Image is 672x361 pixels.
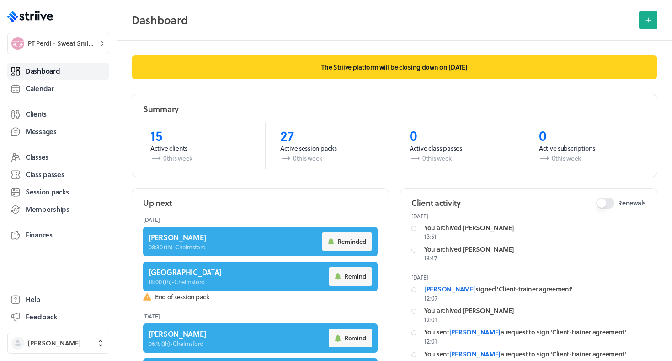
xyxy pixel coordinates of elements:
p: 0 [539,127,639,144]
a: Clients [7,106,109,123]
a: Calendar [7,81,109,97]
button: PT Perdi - Sweat Smile SucceedPT Perdi - Sweat Smile Succeed [7,33,109,54]
span: Classes [26,152,48,162]
a: 15Active clients0this week [136,122,265,169]
p: 12:01 [424,337,646,346]
p: Active clients [150,144,251,153]
a: Dashboard [7,63,109,80]
span: Class passes [26,170,64,179]
div: signed 'Client-trainer agreement' [424,285,646,294]
div: You sent a request to sign 'Client-trainer agreement' [424,328,646,337]
button: Feedback [7,309,109,325]
p: 13:47 [424,253,646,263]
a: Memberships [7,201,109,218]
span: Remind [345,272,366,280]
a: 27Active session packs0this week [265,122,395,169]
button: Remind [329,267,372,286]
span: [PERSON_NAME] [28,339,81,348]
a: [PERSON_NAME] [424,284,475,294]
p: 0 this week [280,153,380,164]
span: Reminded [338,237,366,246]
p: 12:01 [424,315,646,324]
header: [DATE] [143,309,378,323]
span: Remind [345,334,366,342]
p: [DATE] [411,212,646,220]
span: Renewals [618,199,646,208]
span: Feedback [26,312,57,322]
p: Active class passes [410,144,509,153]
h2: Up next [143,197,172,209]
p: Active session packs [280,144,380,153]
a: Help [7,291,109,308]
button: Renewals [596,198,614,209]
span: Memberships [26,205,69,214]
p: 0 [410,127,509,144]
p: 15 [150,127,251,144]
header: [DATE] [143,212,378,227]
p: Active subscriptions [539,144,639,153]
div: You sent a request to sign 'Client-trainer agreement' [424,350,646,359]
a: [PERSON_NAME] [449,349,501,359]
p: 0 this week [150,153,251,164]
iframe: gist-messenger-bubble-iframe [645,334,667,356]
span: Calendar [26,84,54,93]
p: 27 [280,127,380,144]
a: Session packs [7,184,109,200]
span: PT Perdi - Sweat Smile Succeed [28,39,93,48]
p: 13:51 [424,232,646,241]
a: Classes [7,149,109,166]
button: Remind [329,329,372,347]
span: Finances [26,230,53,240]
p: 0 this week [539,153,639,164]
span: End of session pack [155,292,378,302]
h2: Dashboard [132,11,634,29]
p: 0 this week [410,153,509,164]
span: Help [26,295,41,304]
span: Session packs [26,187,69,197]
button: [PERSON_NAME] [7,333,109,354]
h2: Summary [143,103,179,115]
img: PT Perdi - Sweat Smile Succeed [11,37,24,50]
button: Reminded [322,232,372,251]
span: Dashboard [26,66,60,76]
a: Finances [7,227,109,243]
div: You archived [PERSON_NAME] [424,306,646,315]
span: Clients [26,109,47,119]
a: 0Active class passes0this week [395,122,524,169]
a: Messages [7,124,109,140]
a: 0Active subscriptions0this week [524,122,653,169]
div: You archived [PERSON_NAME] [424,223,646,232]
a: [PERSON_NAME] [449,327,501,337]
p: [DATE] [411,274,646,281]
p: 12:07 [424,294,646,303]
p: The Striive platform will be closing down on [DATE] [132,55,657,79]
a: Class passes [7,167,109,183]
h2: Client activity [411,197,461,209]
div: You archived [PERSON_NAME] [424,245,646,254]
span: Messages [26,127,57,136]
